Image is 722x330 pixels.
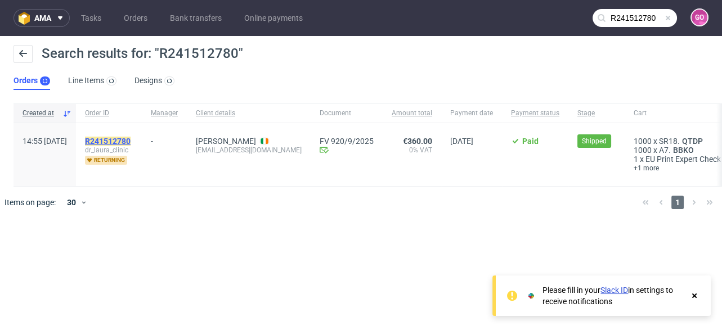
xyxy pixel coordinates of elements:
[163,9,228,27] a: Bank transfers
[23,109,58,118] span: Created at
[23,137,67,146] span: 14:55 [DATE]
[680,137,705,146] a: QTDP
[542,284,684,307] div: Please fill in your in settings to receive notifications
[117,9,154,27] a: Orders
[320,137,374,146] a: FV 920/9/2025
[320,109,374,118] span: Document
[151,109,178,118] span: Manager
[692,10,707,25] figcaption: GO
[671,196,684,209] span: 1
[634,146,652,155] span: 1000
[392,146,432,155] span: 0% VAT
[68,72,116,90] a: Line Items
[659,137,680,146] span: SR18.
[14,72,50,90] a: Orders
[42,46,243,61] span: Search results for: "R241512780"
[196,137,256,146] a: [PERSON_NAME]
[74,9,108,27] a: Tasks
[634,155,638,164] span: 1
[522,137,539,146] span: Paid
[634,137,652,146] span: 1000
[14,9,70,27] button: ama
[237,9,310,27] a: Online payments
[600,286,628,295] a: Slack ID
[511,109,559,118] span: Payment status
[403,137,432,146] span: €360.00
[85,156,127,165] span: returning
[34,14,51,22] span: ama
[5,197,56,208] span: Items on page:
[85,137,133,146] a: R241512780
[19,12,34,25] img: logo
[85,109,133,118] span: Order ID
[151,132,178,146] div: -
[134,72,174,90] a: Designs
[85,137,131,146] mark: R241512780
[60,195,80,210] div: 30
[671,146,696,155] a: BBKO
[526,290,537,301] img: Slack
[582,136,607,146] span: Shipped
[577,109,616,118] span: Stage
[392,109,432,118] span: Amount total
[85,146,133,155] span: dr_laura_clinic
[450,109,493,118] span: Payment date
[659,146,671,155] span: A7.
[196,109,302,118] span: Client details
[196,146,302,155] div: [EMAIL_ADDRESS][DOMAIN_NAME]
[450,137,473,146] span: [DATE]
